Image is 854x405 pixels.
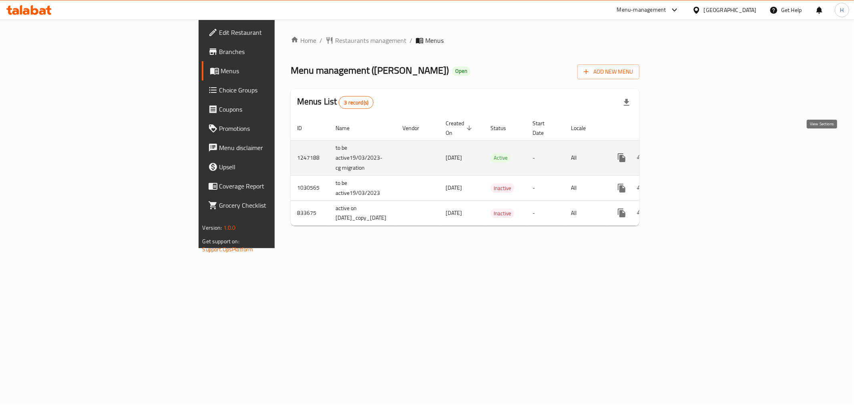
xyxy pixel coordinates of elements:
[202,157,341,176] a: Upsell
[202,176,341,196] a: Coverage Report
[446,118,474,138] span: Created On
[202,80,341,100] a: Choice Groups
[565,200,606,226] td: All
[617,5,666,15] div: Menu-management
[631,178,651,198] button: Change Status
[612,148,631,167] button: more
[490,209,514,218] span: Inactive
[297,96,374,109] h2: Menus List
[446,208,462,218] span: [DATE]
[203,236,239,247] span: Get support on:
[202,138,341,157] a: Menu disclaimer
[219,28,335,37] span: Edit Restaurant
[339,99,373,106] span: 3 record(s)
[219,181,335,191] span: Coverage Report
[612,203,631,223] button: more
[297,123,312,133] span: ID
[219,47,335,56] span: Branches
[335,36,406,45] span: Restaurants management
[219,124,335,133] span: Promotions
[202,23,341,42] a: Edit Restaurant
[490,153,511,162] span: Active
[631,148,651,167] button: Change Status
[704,6,757,14] div: [GEOGRAPHIC_DATA]
[329,175,396,200] td: to be active19/03/2023
[203,244,253,255] a: Support.OpsPlatform
[202,61,341,80] a: Menus
[425,36,444,45] span: Menus
[446,152,462,163] span: [DATE]
[329,200,396,226] td: active on [DATE]_copy_[DATE]
[221,66,335,76] span: Menus
[526,140,565,175] td: -
[219,85,335,95] span: Choice Groups
[452,66,470,76] div: Open
[219,200,335,210] span: Grocery Checklist
[291,36,640,45] nav: breadcrumb
[202,42,341,61] a: Branches
[584,67,633,77] span: Add New Menu
[565,140,606,175] td: All
[446,182,462,193] span: [DATE]
[840,6,844,14] span: H
[565,175,606,200] td: All
[526,200,565,226] td: -
[410,36,412,45] li: /
[532,118,555,138] span: Start Date
[617,93,636,112] div: Export file
[291,61,449,79] span: Menu management ( [PERSON_NAME] )
[490,123,516,133] span: Status
[219,104,335,114] span: Coupons
[329,140,396,175] td: to be active19/03/2023-cg migration
[339,96,374,109] div: Total records count
[219,162,335,172] span: Upsell
[490,183,514,193] div: Inactive
[606,116,695,140] th: Actions
[526,175,565,200] td: -
[631,203,651,223] button: Change Status
[291,116,695,226] table: enhanced table
[223,223,236,233] span: 1.0.0
[571,123,596,133] span: Locale
[402,123,430,133] span: Vendor
[490,184,514,193] span: Inactive
[326,36,406,45] a: Restaurants management
[577,64,639,79] button: Add New Menu
[336,123,360,133] span: Name
[219,143,335,152] span: Menu disclaimer
[202,100,341,119] a: Coupons
[612,178,631,198] button: more
[452,68,470,74] span: Open
[203,223,222,233] span: Version:
[202,196,341,215] a: Grocery Checklist
[202,119,341,138] a: Promotions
